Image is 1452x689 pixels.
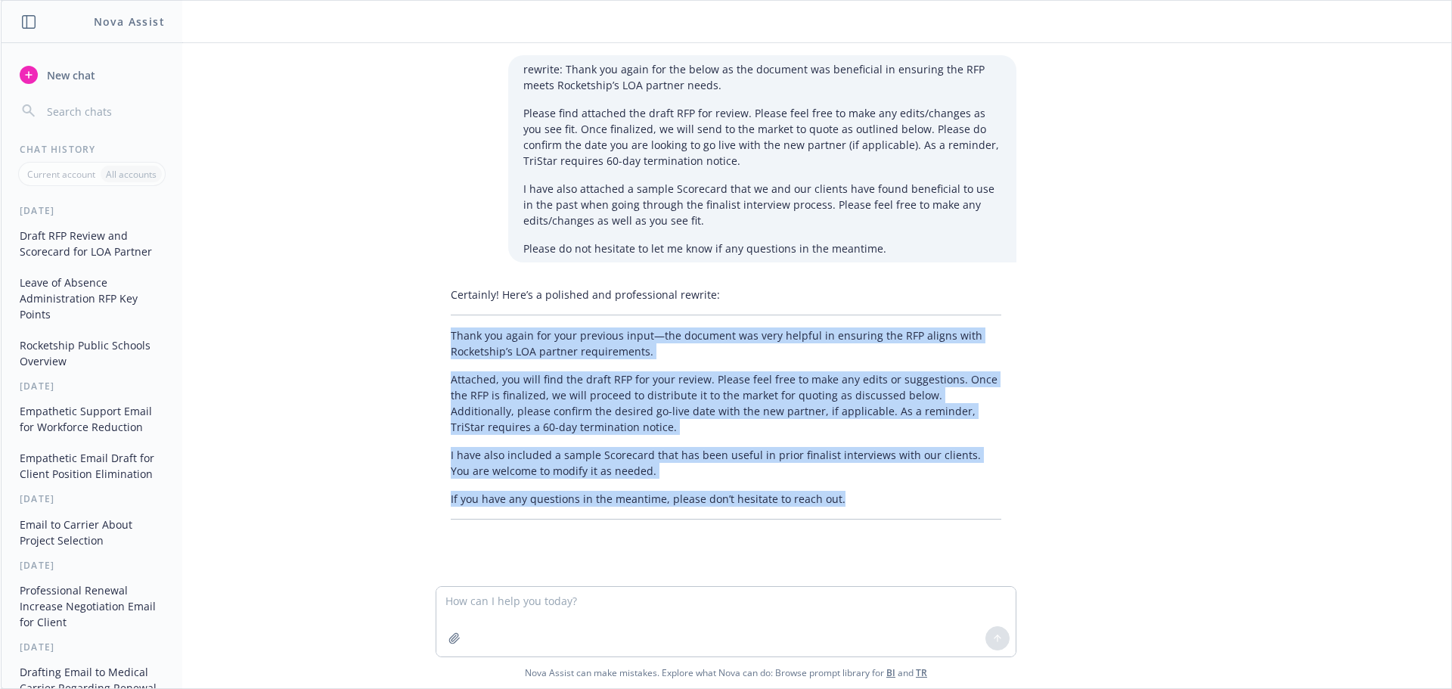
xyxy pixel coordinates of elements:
p: Current account [27,168,95,181]
p: I have also attached a sample Scorecard that we and our clients have found beneficial to use in t... [523,181,1001,228]
p: Please do not hesitate to let me know if any questions in the meantime. [523,241,1001,256]
div: Chat History [2,143,182,156]
button: Draft RFP Review and Scorecard for LOA Partner [14,223,170,264]
button: New chat [14,61,170,88]
button: Empathetic Email Draft for Client Position Elimination [14,445,170,486]
p: I have also included a sample Scorecard that has been useful in prior finalist interviews with ou... [451,447,1001,479]
button: Rocketship Public Schools Overview [14,333,170,374]
span: New chat [44,67,95,83]
a: BI [886,666,895,679]
button: Leave of Absence Administration RFP Key Points [14,270,170,327]
a: TR [916,666,927,679]
span: Nova Assist can make mistakes. Explore what Nova can do: Browse prompt library for and [7,657,1445,688]
p: Attached, you will find the draft RFP for your review. Please feel free to make any edits or sugg... [451,371,1001,435]
div: [DATE] [2,204,182,217]
p: If you have any questions in the meantime, please don’t hesitate to reach out. [451,491,1001,507]
button: Email to Carrier About Project Selection [14,512,170,553]
p: Certainly! Here’s a polished and professional rewrite: [451,287,1001,303]
p: All accounts [106,168,157,181]
div: [DATE] [2,380,182,393]
button: Empathetic Support Email for Workforce Reduction [14,399,170,439]
div: [DATE] [2,641,182,653]
p: Please find attached the draft RFP for review. Please feel free to make any edits/changes as you ... [523,105,1001,169]
h1: Nova Assist [94,14,165,29]
p: Thank you again for your previous input—the document was very helpful in ensuring the RFP aligns ... [451,327,1001,359]
div: [DATE] [2,559,182,572]
p: rewrite: Thank you again for the below as the document was beneficial in ensuring the RFP meets R... [523,61,1001,93]
input: Search chats [44,101,164,122]
div: [DATE] [2,492,182,505]
button: Professional Renewal Increase Negotiation Email for Client [14,578,170,635]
